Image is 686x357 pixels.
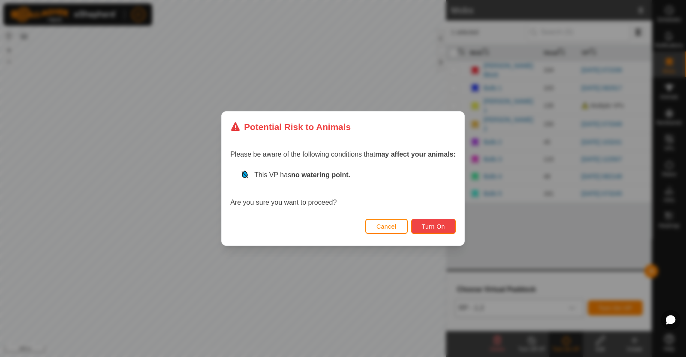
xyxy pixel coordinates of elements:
[365,219,408,234] button: Cancel
[291,171,350,178] strong: no watering point.
[254,171,350,178] span: This VP has
[422,223,445,230] span: Turn On
[230,120,351,133] div: Potential Risk to Animals
[376,223,397,230] span: Cancel
[375,151,456,158] strong: may affect your animals:
[411,219,456,234] button: Turn On
[230,151,456,158] span: Please be aware of the following conditions that
[230,170,456,208] div: Are you sure you want to proceed?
